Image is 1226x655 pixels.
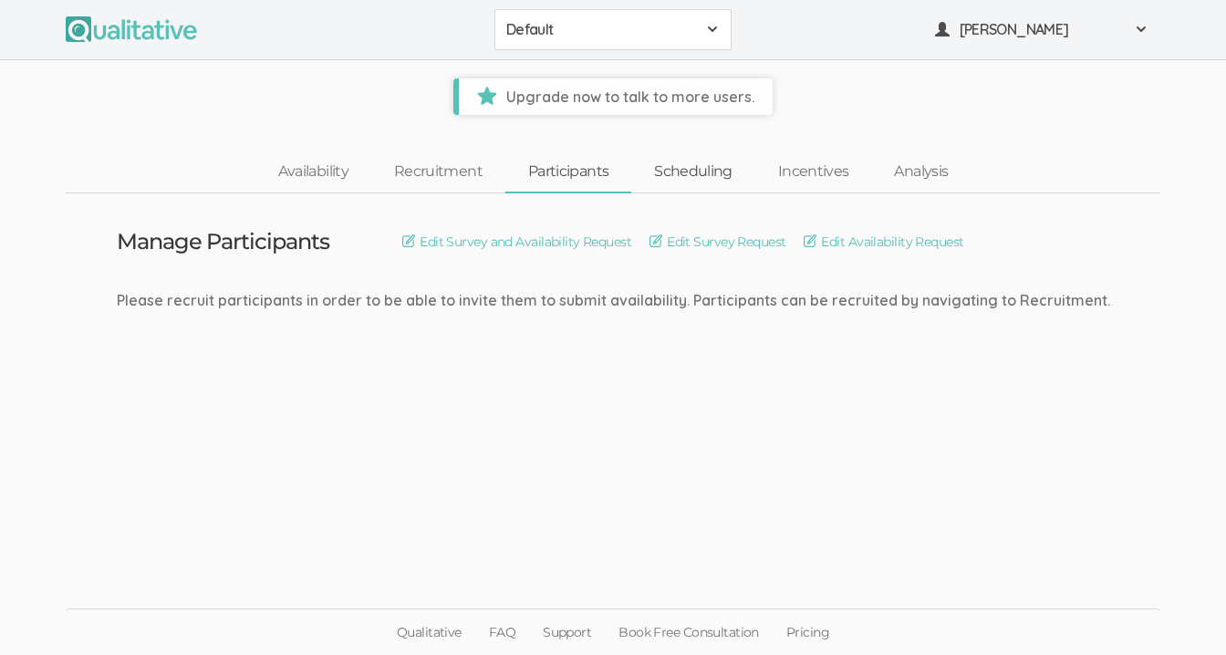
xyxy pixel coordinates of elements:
h3: Manage Participants [117,230,330,254]
a: Participants [505,152,631,192]
iframe: Chat Widget [1135,567,1226,655]
span: [PERSON_NAME] [960,19,1124,40]
a: Edit Availability Request [804,232,963,252]
a: Book Free Consultation [605,609,773,655]
a: Availability [255,152,371,192]
a: Upgrade now to talk to more users. [453,78,773,115]
a: Scheduling [631,152,755,192]
a: Support [529,609,605,655]
img: Qualitative [66,16,197,42]
a: Incentives [755,152,872,192]
a: Pricing [773,609,843,655]
a: FAQ [475,609,529,655]
span: Upgrade now to talk to more users. [459,78,773,115]
span: Default [506,19,696,40]
a: Recruitment [371,152,505,192]
a: Analysis [871,152,971,192]
div: Please recruit participants in order to be able to invite them to submit availability. Participan... [117,290,1110,311]
a: Qualitative [383,609,475,655]
a: Edit Survey Request [649,232,785,252]
button: [PERSON_NAME] [923,9,1160,50]
button: Default [494,9,732,50]
a: Edit Survey and Availability Request [402,232,631,252]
